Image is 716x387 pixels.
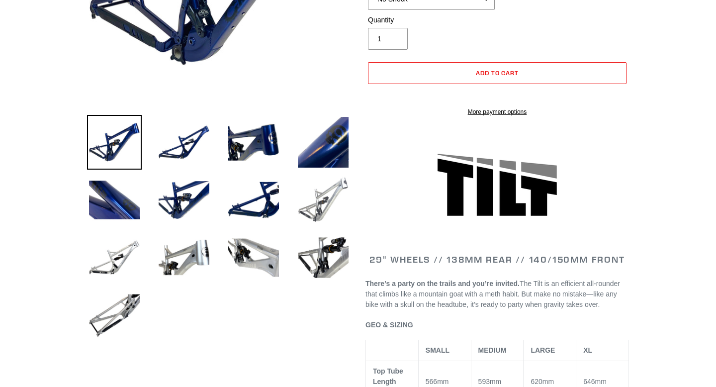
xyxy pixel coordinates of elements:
label: Quantity [368,15,495,25]
span: GEO & SIZING [365,321,413,329]
img: Load image into Gallery viewer, TILT - Frameset [296,230,351,285]
b: There’s a party on the trails and you’re invited. [365,280,520,288]
span: MEDIUM [478,346,507,354]
button: Add to cart [368,62,626,84]
img: Load image into Gallery viewer, TILT - Frameset [157,173,211,227]
img: Load image into Gallery viewer, TILT - Frameset [87,173,142,227]
img: Load image into Gallery viewer, TILT - Frameset [87,288,142,343]
span: 29" WHEELS // 138mm REAR // 140/150mm FRONT [369,254,625,265]
img: Load image into Gallery viewer, TILT - Frameset [157,230,211,285]
span: Add to cart [476,69,519,77]
span: The Tilt is an efficient all-rounder that climbs like a mountain goat with a meth habit. But make... [365,280,620,308]
img: Load image into Gallery viewer, TILT - Frameset [157,115,211,170]
img: Load image into Gallery viewer, TILT - Frameset [87,115,142,170]
img: Load image into Gallery viewer, TILT - Frameset [226,230,281,285]
img: Load image into Gallery viewer, TILT - Frameset [296,173,351,227]
img: Load image into Gallery viewer, TILT - Frameset [226,115,281,170]
img: Load image into Gallery viewer, TILT - Frameset [226,173,281,227]
span: SMALL [426,346,449,354]
img: Load image into Gallery viewer, TILT - Frameset [296,115,351,170]
img: Load image into Gallery viewer, TILT - Frameset [87,230,142,285]
span: LARGE [531,346,555,354]
span: XL [583,346,592,354]
a: More payment options [368,107,626,116]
